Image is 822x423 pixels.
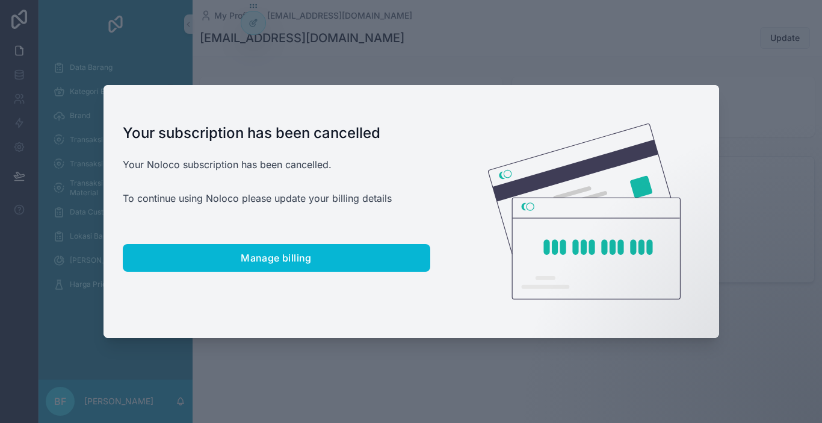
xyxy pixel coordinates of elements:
[488,124,681,299] img: Credit card illustration
[123,157,430,172] p: Your Noloco subscription has been cancelled.
[581,333,822,417] iframe: Intercom notifications message
[123,124,430,143] h1: Your subscription has been cancelled
[241,252,312,264] span: Manage billing
[123,244,430,272] button: Manage billing
[123,191,430,205] p: To continue using Noloco please update your billing details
